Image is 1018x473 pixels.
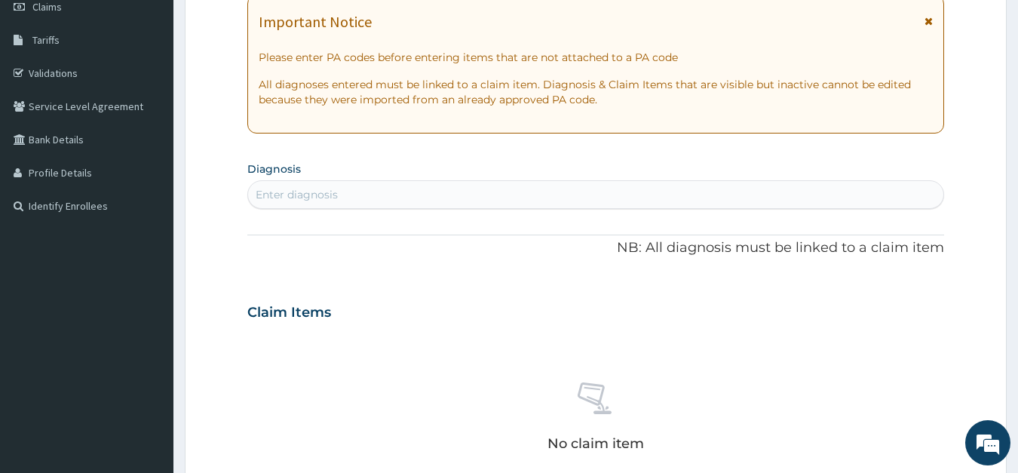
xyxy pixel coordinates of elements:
[259,50,934,65] p: Please enter PA codes before entering items that are not attached to a PA code
[32,33,60,47] span: Tariffs
[259,77,934,107] p: All diagnoses entered must be linked to a claim item. Diagnosis & Claim Items that are visible bu...
[247,238,945,258] p: NB: All diagnosis must be linked to a claim item
[547,436,644,451] p: No claim item
[87,141,208,293] span: We're online!
[78,84,253,104] div: Chat with us now
[247,8,284,44] div: Minimize live chat window
[247,305,331,321] h3: Claim Items
[8,314,287,367] textarea: Type your message and hit 'Enter'
[247,161,301,177] label: Diagnosis
[28,75,61,113] img: d_794563401_company_1708531726252_794563401
[259,14,372,30] h1: Important Notice
[256,187,338,202] div: Enter diagnosis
